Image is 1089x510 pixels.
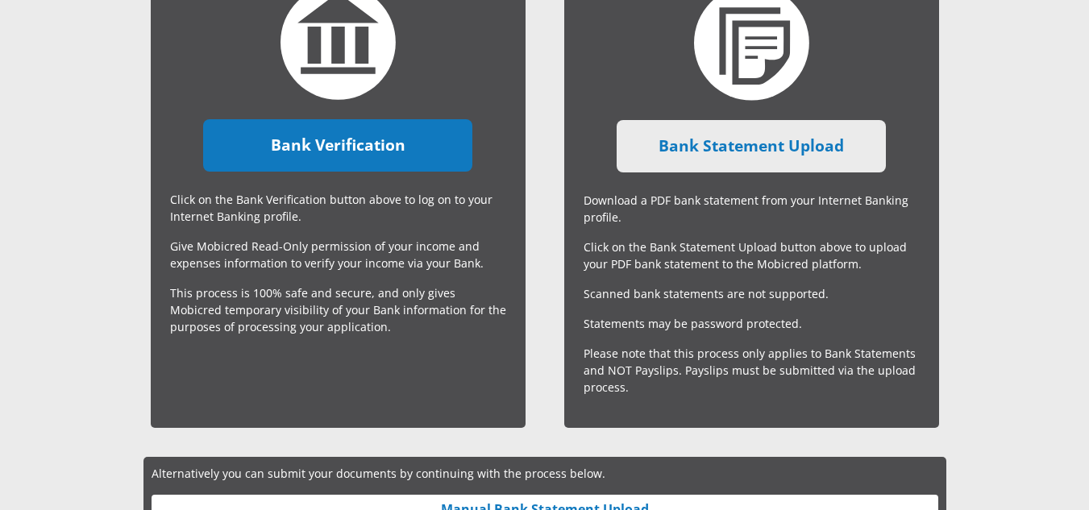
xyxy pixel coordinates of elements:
[170,191,506,225] p: Click on the Bank Verification button above to log on to your Internet Banking profile.
[170,284,506,335] p: This process is 100% safe and secure, and only gives Mobicred temporary visibility of your Bank i...
[203,119,472,172] a: Bank Verification
[617,120,886,172] a: Bank Statement Upload
[584,285,920,302] p: Scanned bank statements are not supported.
[584,238,920,272] p: Click on the Bank Statement Upload button above to upload your PDF bank statement to the Mobicred...
[584,192,920,226] p: Download a PDF bank statement from your Internet Banking profile.
[170,238,506,272] p: Give Mobicred Read-Only permission of your income and expenses information to verify your income ...
[584,315,920,332] p: Statements may be password protected.
[152,465,938,482] p: Alternatively you can submit your documents by continuing with the process below.
[584,345,920,396] p: Please note that this process only applies to Bank Statements and NOT Payslips. Payslips must be ...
